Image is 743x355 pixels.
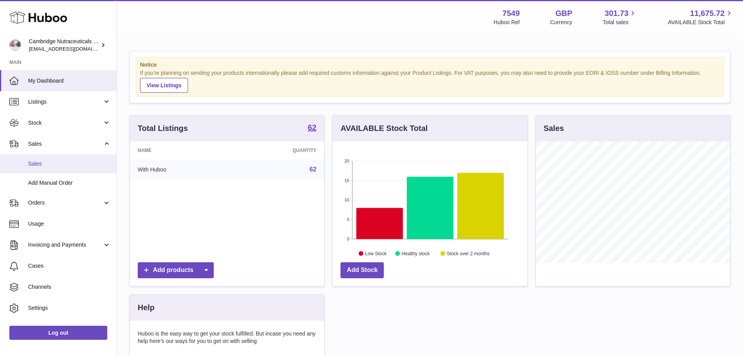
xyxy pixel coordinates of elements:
[345,178,349,183] text: 15
[544,123,564,134] h3: Sales
[140,78,188,93] a: View Listings
[9,326,107,340] a: Log out
[340,123,427,134] h3: AVAILABLE Stock Total
[502,8,520,19] strong: 7549
[28,119,103,127] span: Stock
[347,217,349,222] text: 5
[140,61,720,69] strong: Notice
[28,77,111,85] span: My Dashboard
[138,123,188,134] h3: Total Listings
[28,283,111,291] span: Channels
[668,8,734,26] a: 11,675.72 AVAILABLE Stock Total
[140,69,720,93] div: If you're planning on sending your products internationally please add required customs informati...
[138,262,214,278] a: Add products
[668,19,734,26] span: AVAILABLE Stock Total
[29,46,115,52] span: [EMAIL_ADDRESS][DOMAIN_NAME]
[130,159,232,180] td: With Huboo
[310,166,317,173] a: 62
[28,241,103,249] span: Invoicing and Payments
[603,19,637,26] span: Total sales
[555,8,572,19] strong: GBP
[494,19,520,26] div: Huboo Ref
[347,237,349,241] text: 0
[29,38,99,53] div: Cambridge Nutraceuticals Ltd
[550,19,573,26] div: Currency
[447,251,489,256] text: Stock over 2 months
[340,262,384,278] a: Add Stock
[28,304,111,312] span: Settings
[28,199,103,207] span: Orders
[345,159,349,163] text: 20
[365,251,387,256] text: Low Stock
[28,220,111,228] span: Usage
[402,251,430,256] text: Healthy stock
[9,39,21,51] img: internalAdmin-7549@internal.huboo.com
[605,8,628,19] span: 301.73
[138,302,154,313] h3: Help
[603,8,637,26] a: 301.73 Total sales
[28,140,103,148] span: Sales
[690,8,725,19] span: 11,675.72
[130,141,232,159] th: Name
[28,179,111,187] span: Add Manual Order
[28,160,111,168] span: Sales
[28,98,103,106] span: Listings
[308,124,316,133] a: 62
[308,124,316,131] strong: 62
[138,330,316,345] p: Huboo is the easy way to get your stock fulfilled. But incase you need any help here's our ways f...
[28,262,111,270] span: Cases
[232,141,324,159] th: Quantity
[345,198,349,202] text: 10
